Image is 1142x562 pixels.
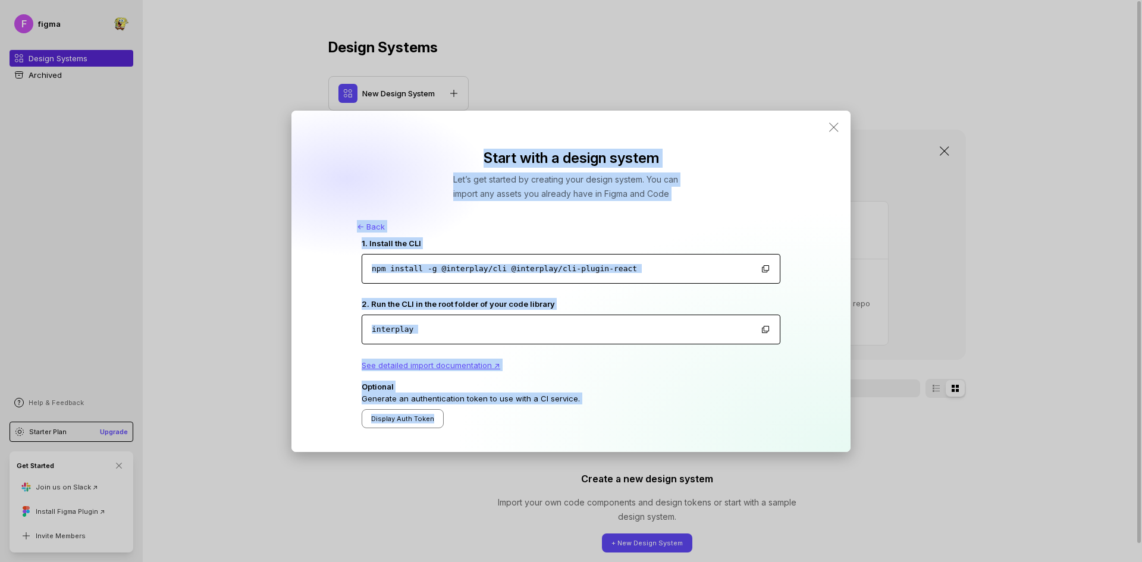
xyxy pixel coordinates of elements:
[362,393,780,404] p: Generate an authentication token to use with a CI service.
[362,360,500,370] a: See detailed import documentation ↗︎
[362,237,780,249] p: 1. Install the CLI
[362,298,780,310] p: 2. Run the CLI in the root folder of your code library
[372,264,637,273] div: npm install -g @interplay/cli @interplay/cli-plugin-react
[362,409,444,428] button: Display Auth Token
[372,325,413,334] div: interplay
[453,172,689,201] p: Let’s get started by creating your design system. You can import any assets you already have in F...
[362,381,780,393] p: Optional
[357,222,385,231] a: ← Back
[484,149,659,168] p: Start with a design system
